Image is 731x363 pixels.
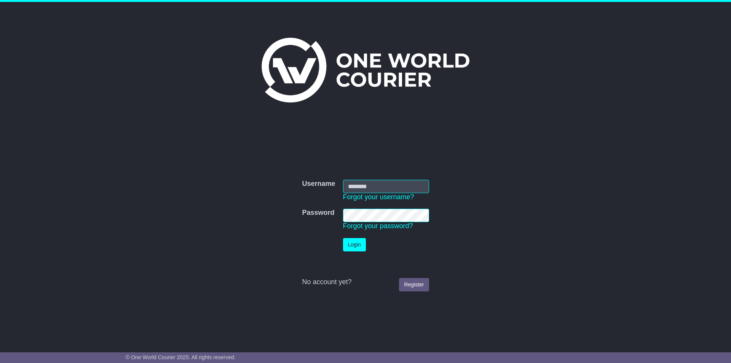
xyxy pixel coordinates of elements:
img: One World [262,38,469,102]
span: © One World Courier 2025. All rights reserved. [126,354,236,360]
label: Username [302,180,335,188]
a: Register [399,278,429,291]
a: Forgot your username? [343,193,414,201]
button: Login [343,238,366,251]
div: No account yet? [302,278,429,286]
label: Password [302,209,334,217]
a: Forgot your password? [343,222,413,230]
